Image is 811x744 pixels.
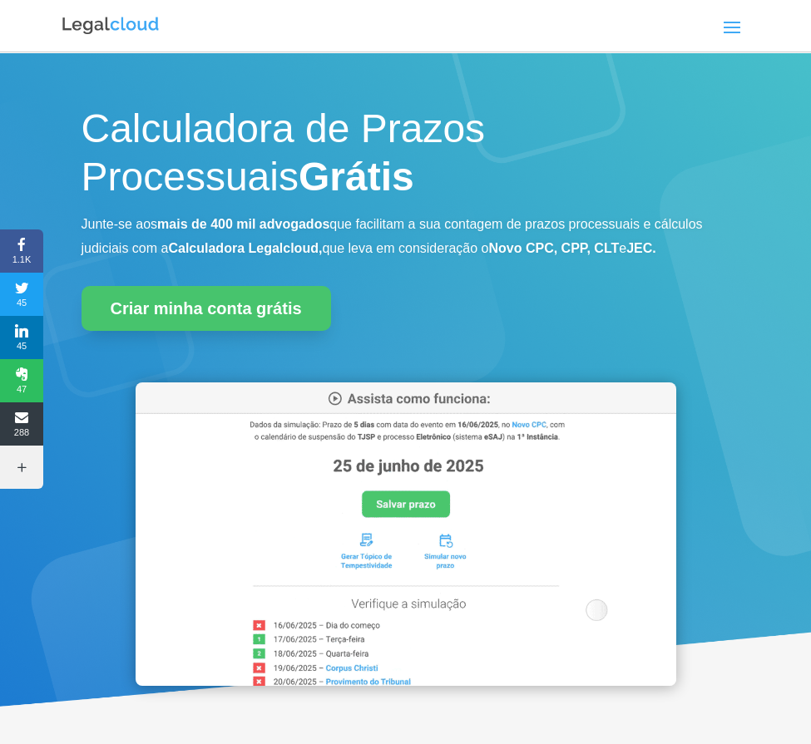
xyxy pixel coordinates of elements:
[61,15,161,37] img: Logo da Legalcloud
[157,217,329,231] b: mais de 400 mil advogados
[136,674,676,688] a: Calculadora de Prazos Processuais da Legalcloud
[136,382,676,686] img: Calculadora de Prazos Processuais da Legalcloud
[626,241,656,255] b: JEC.
[299,155,414,199] strong: Grátis
[168,241,322,255] b: Calculadora Legalcloud,
[82,286,331,331] a: Criar minha conta grátis
[489,241,620,255] b: Novo CPC, CPP, CLT
[82,105,730,209] h1: Calculadora de Prazos Processuais
[82,213,730,261] p: Junte-se aos que facilitam a sua contagem de prazos processuais e cálculos judiciais com a que le...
